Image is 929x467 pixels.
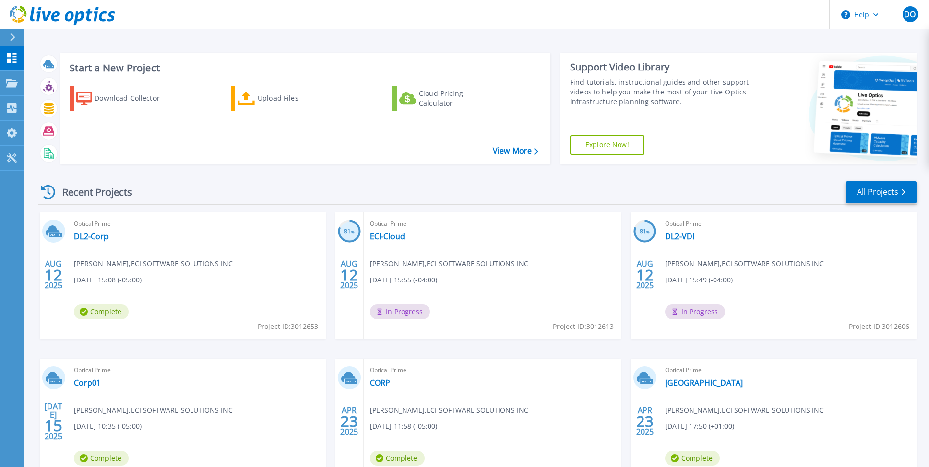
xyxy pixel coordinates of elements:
span: 12 [340,271,358,279]
a: ECI-Cloud [370,232,405,241]
a: View More [493,146,538,156]
span: [PERSON_NAME] , ECI SOFTWARE SOLUTIONS INC [74,405,233,416]
span: Optical Prime [665,218,911,229]
span: In Progress [370,304,430,319]
span: In Progress [665,304,725,319]
span: % [351,229,355,234]
div: APR 2025 [340,403,358,439]
a: CORP [370,378,390,388]
span: 23 [636,417,654,425]
span: [DATE] 15:08 (-05:00) [74,275,142,285]
span: Complete [665,451,720,466]
span: Optical Prime [370,365,616,375]
span: Project ID: 3012606 [849,321,909,332]
span: [DATE] 15:49 (-04:00) [665,275,733,285]
span: Optical Prime [370,218,616,229]
div: Support Video Library [570,61,752,73]
span: [PERSON_NAME] , ECI SOFTWARE SOLUTIONS INC [665,405,824,416]
a: [GEOGRAPHIC_DATA] [665,378,743,388]
span: Optical Prime [74,365,320,375]
div: [DATE] 2025 [44,403,63,439]
span: 15 [45,421,62,430]
span: 23 [340,417,358,425]
div: APR 2025 [636,403,654,439]
a: Upload Files [231,86,340,111]
div: Find tutorials, instructional guides and other support videos to help you make the most of your L... [570,77,752,107]
span: Optical Prime [74,218,320,229]
span: Complete [370,451,425,466]
h3: 81 [633,226,656,237]
span: 12 [636,271,654,279]
div: AUG 2025 [636,257,654,293]
span: [DATE] 11:58 (-05:00) [370,421,437,432]
div: Upload Files [258,89,336,108]
div: Cloud Pricing Calculator [419,89,497,108]
div: Download Collector [95,89,173,108]
a: Explore Now! [570,135,644,155]
span: Project ID: 3012613 [553,321,614,332]
span: [PERSON_NAME] , ECI SOFTWARE SOLUTIONS INC [370,258,528,269]
span: Complete [74,304,129,319]
span: % [646,229,650,234]
span: [PERSON_NAME] , ECI SOFTWARE SOLUTIONS INC [370,405,528,416]
span: 12 [45,271,62,279]
div: AUG 2025 [340,257,358,293]
a: DL2-Corp [74,232,109,241]
a: Corp01 [74,378,101,388]
span: [DATE] 10:35 (-05:00) [74,421,142,432]
span: [DATE] 15:55 (-04:00) [370,275,437,285]
h3: Start a New Project [70,63,538,73]
span: Project ID: 3012653 [258,321,318,332]
span: DO [904,10,916,18]
h3: 81 [338,226,361,237]
a: DL2-VDI [665,232,694,241]
span: [DATE] 17:50 (+01:00) [665,421,734,432]
div: Recent Projects [38,180,145,204]
div: AUG 2025 [44,257,63,293]
span: [PERSON_NAME] , ECI SOFTWARE SOLUTIONS INC [665,258,824,269]
span: [PERSON_NAME] , ECI SOFTWARE SOLUTIONS INC [74,258,233,269]
a: All Projects [846,181,917,203]
span: Complete [74,451,129,466]
span: Optical Prime [665,365,911,375]
a: Download Collector [70,86,179,111]
a: Cloud Pricing Calculator [392,86,501,111]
